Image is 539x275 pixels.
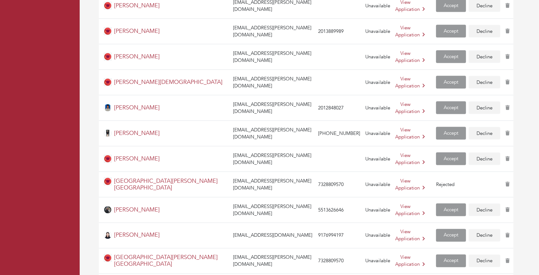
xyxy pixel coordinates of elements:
a: [PERSON_NAME][DEMOGRAPHIC_DATA] [114,78,222,86]
td: Unavailable [363,197,393,223]
a: Accept [436,127,466,140]
td: Unavailable [363,70,393,95]
td: Unavailable [363,223,393,248]
a: Decline [469,50,500,63]
a: View Application [395,203,425,217]
a: [PERSON_NAME] [114,129,160,137]
a: Decline [469,255,500,268]
a: Accept [436,25,466,38]
a: [PERSON_NAME] [114,206,160,214]
td: Rejected [433,172,503,197]
td: Unavailable [363,121,393,146]
a: [PERSON_NAME] [114,231,160,239]
a: Decline [469,229,500,242]
a: View Application [395,229,425,242]
a: Accept [436,152,466,166]
td: 7328809570 [316,172,363,197]
td: [EMAIL_ADDRESS][PERSON_NAME][DOMAIN_NAME] [230,172,316,197]
a: Accept [436,229,466,242]
td: [EMAIL_ADDRESS][PERSON_NAME][DOMAIN_NAME] [230,95,316,121]
a: View Application [395,127,425,140]
a: [PERSON_NAME] [114,2,160,10]
td: Unavailable [363,44,393,70]
img: Student-Icon-6b6867cbad302adf8029cb3ecf392088beec6a544309a027beb5b4b4576828a8.png [104,178,112,185]
td: [EMAIL_ADDRESS][DOMAIN_NAME] [230,223,316,248]
td: [EMAIL_ADDRESS][PERSON_NAME][DOMAIN_NAME] [230,19,316,44]
a: [PERSON_NAME] [114,155,160,163]
img: passport%20size%20photo_page-0001_11zon.jpg [104,104,112,112]
td: [PHONE_NUMBER] [316,121,363,146]
a: Accept [436,204,466,217]
a: Accept [436,50,466,63]
td: [EMAIL_ADDRESS][PERSON_NAME][DOMAIN_NAME] [230,146,316,172]
a: Decline [469,25,500,38]
a: View Application [395,152,425,166]
a: [GEOGRAPHIC_DATA][PERSON_NAME][GEOGRAPHIC_DATA] [114,177,218,192]
a: Decline [469,76,500,89]
td: [EMAIL_ADDRESS][PERSON_NAME][DOMAIN_NAME] [230,197,316,223]
a: View Application [395,254,425,268]
td: Unavailable [363,19,393,44]
img: Student-Icon-6b6867cbad302adf8029cb3ecf392088beec6a544309a027beb5b4b4576828a8.png [104,27,112,35]
a: Accept [436,255,466,268]
a: [PERSON_NAME] [114,53,160,61]
a: View Application [395,25,425,38]
a: [PERSON_NAME] [114,27,160,35]
td: [EMAIL_ADDRESS][PERSON_NAME][DOMAIN_NAME] [230,70,316,95]
img: Student-Icon-6b6867cbad302adf8029cb3ecf392088beec6a544309a027beb5b4b4576828a8.png [104,254,112,262]
a: Decline [469,204,500,217]
img: IMG_4701.JPG [104,232,112,239]
td: Unavailable [363,95,393,121]
a: Accept [436,76,466,89]
td: [EMAIL_ADDRESS][PERSON_NAME][DOMAIN_NAME] [230,44,316,70]
a: [PERSON_NAME] [114,104,160,112]
a: [GEOGRAPHIC_DATA][PERSON_NAME][GEOGRAPHIC_DATA] [114,254,218,269]
img: Student-Icon-6b6867cbad302adf8029cb3ecf392088beec6a544309a027beb5b4b4576828a8.png [104,155,112,163]
td: 2012848027 [316,95,363,121]
td: 9176994197 [316,223,363,248]
td: [EMAIL_ADDRESS][PERSON_NAME][DOMAIN_NAME] [230,248,316,274]
a: View Application [395,76,425,89]
a: View Application [395,178,425,191]
a: Accept [436,101,466,115]
img: Screenshot%202025-08-08%20173553.png [104,206,112,214]
a: Decline [469,101,500,115]
td: 7328809570 [316,248,363,274]
img: Student-Icon-6b6867cbad302adf8029cb3ecf392088beec6a544309a027beb5b4b4576828a8.png [104,2,112,10]
td: Unavailable [363,146,393,172]
img: Student-Icon-6b6867cbad302adf8029cb3ecf392088beec6a544309a027beb5b4b4576828a8.png [104,53,112,61]
img: Student-Icon-6b6867cbad302adf8029cb3ecf392088beec6a544309a027beb5b4b4576828a8.png [104,78,112,86]
td: Unavailable [363,248,393,274]
a: Decline [469,127,500,140]
td: Unavailable [363,172,393,197]
a: View Application [395,50,425,64]
a: View Application [395,101,425,115]
td: [EMAIL_ADDRESS][PERSON_NAME][DOMAIN_NAME] [230,121,316,146]
img: JAHNAVI.jpg [104,130,112,137]
td: 5513626646 [316,197,363,223]
a: Decline [469,152,500,166]
td: 2013889989 [316,19,363,44]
